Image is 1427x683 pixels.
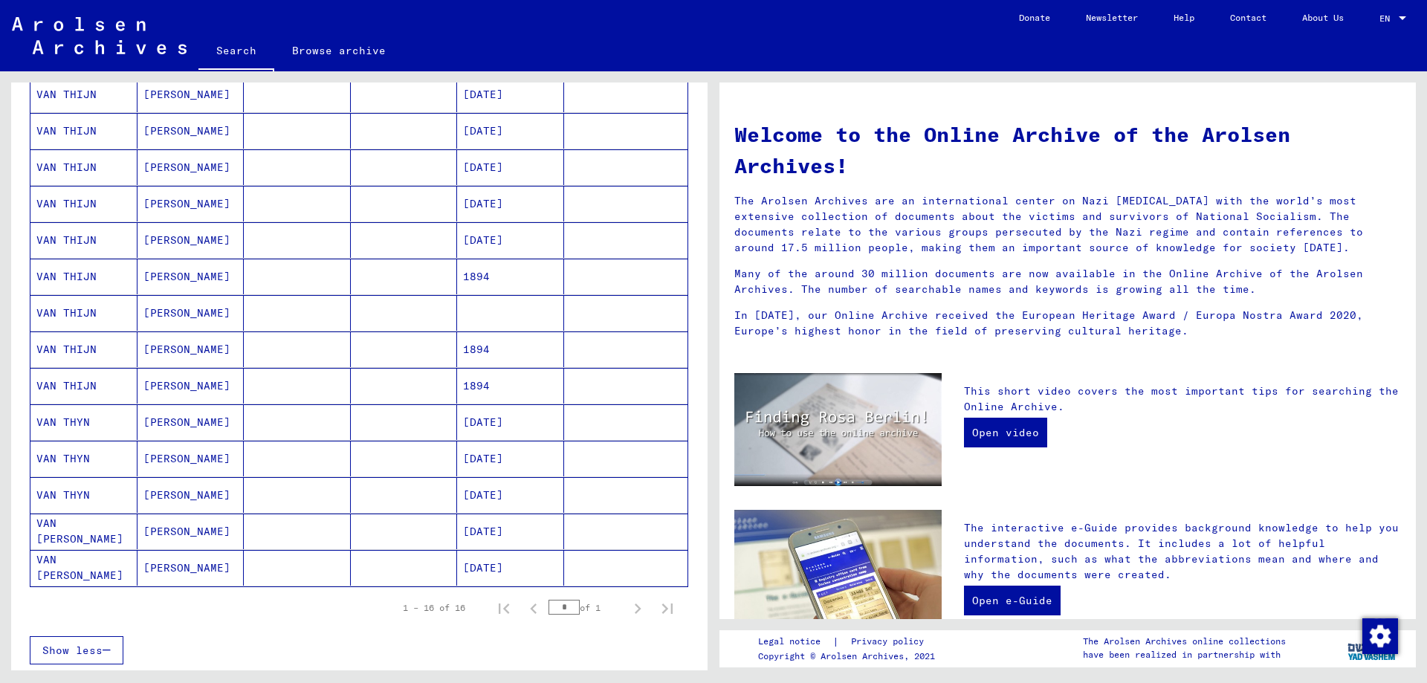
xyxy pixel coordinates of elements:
mat-cell: VAN THIJN [30,77,137,112]
span: EN [1379,13,1396,24]
p: have been realized in partnership with [1083,648,1286,661]
p: This short video covers the most important tips for searching the Online Archive. [964,383,1401,415]
p: The interactive e-Guide provides background knowledge to help you understand the documents. It in... [964,520,1401,583]
mat-cell: VAN THIJN [30,113,137,149]
p: The Arolsen Archives are an international center on Nazi [MEDICAL_DATA] with the world’s most ext... [734,193,1401,256]
mat-cell: [PERSON_NAME] [137,259,245,294]
p: The Arolsen Archives online collections [1083,635,1286,648]
mat-cell: [DATE] [457,550,564,586]
mat-cell: [DATE] [457,149,564,185]
mat-cell: VAN THIJN [30,368,137,404]
mat-cell: 1894 [457,331,564,367]
img: Change consent [1362,618,1398,654]
div: of 1 [549,601,623,615]
mat-cell: VAN THIJN [30,222,137,258]
mat-cell: VAN THIJN [30,186,137,221]
mat-cell: VAN THIJN [30,331,137,367]
mat-cell: [PERSON_NAME] [137,113,245,149]
mat-cell: VAN [PERSON_NAME] [30,514,137,549]
mat-cell: VAN THIJN [30,259,137,294]
mat-cell: [PERSON_NAME] [137,550,245,586]
mat-cell: [DATE] [457,77,564,112]
img: video.jpg [734,373,942,486]
mat-cell: [PERSON_NAME] [137,368,245,404]
mat-cell: 1894 [457,259,564,294]
mat-cell: [DATE] [457,514,564,549]
mat-cell: VAN THYN [30,477,137,513]
mat-cell: [PERSON_NAME] [137,222,245,258]
mat-cell: [PERSON_NAME] [137,77,245,112]
mat-cell: VAN THIJN [30,149,137,185]
a: Privacy policy [839,634,942,650]
mat-cell: [DATE] [457,404,564,440]
mat-cell: [PERSON_NAME] [137,331,245,367]
button: Show less [30,636,123,664]
mat-cell: [PERSON_NAME] [137,441,245,476]
mat-cell: [DATE] [457,477,564,513]
mat-cell: [DATE] [457,441,564,476]
mat-cell: [DATE] [457,113,564,149]
a: Open video [964,418,1047,447]
mat-cell: [DATE] [457,186,564,221]
p: Copyright © Arolsen Archives, 2021 [758,650,942,663]
a: Browse archive [274,33,404,68]
button: First page [489,593,519,623]
mat-cell: [PERSON_NAME] [137,295,245,331]
span: Show less [42,644,103,657]
h1: Welcome to the Online Archive of the Arolsen Archives! [734,119,1401,181]
mat-cell: VAN THIJN [30,295,137,331]
mat-cell: 1894 [457,368,564,404]
button: Previous page [519,593,549,623]
a: Open e-Guide [964,586,1061,615]
mat-cell: [DATE] [457,222,564,258]
mat-cell: VAN [PERSON_NAME] [30,550,137,586]
button: Last page [653,593,682,623]
button: Next page [623,593,653,623]
img: eguide.jpg [734,510,942,648]
mat-cell: VAN THYN [30,441,137,476]
mat-cell: [PERSON_NAME] [137,149,245,185]
img: yv_logo.png [1345,629,1400,667]
div: 1 – 16 of 16 [403,601,465,615]
mat-cell: VAN THYN [30,404,137,440]
a: Search [198,33,274,71]
mat-cell: [PERSON_NAME] [137,186,245,221]
img: Arolsen_neg.svg [12,17,187,54]
p: In [DATE], our Online Archive received the European Heritage Award / Europa Nostra Award 2020, Eu... [734,308,1401,339]
mat-cell: [PERSON_NAME] [137,404,245,440]
div: | [758,634,942,650]
mat-cell: [PERSON_NAME] [137,477,245,513]
mat-cell: [PERSON_NAME] [137,514,245,549]
p: Many of the around 30 million documents are now available in the Online Archive of the Arolsen Ar... [734,266,1401,297]
a: Legal notice [758,634,832,650]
